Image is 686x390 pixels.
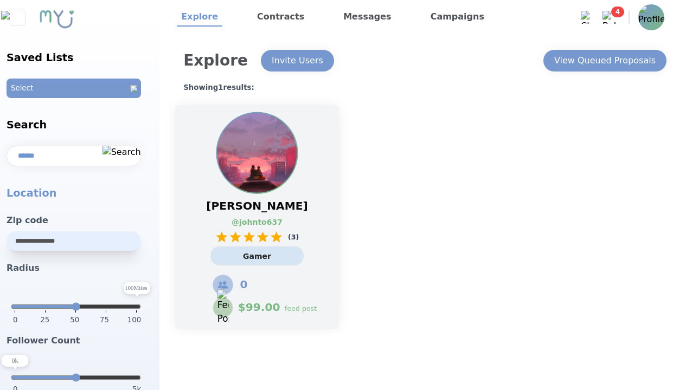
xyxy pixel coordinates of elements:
img: Bell [602,11,616,24]
p: Select [11,83,33,94]
a: Contracts [253,8,309,27]
img: Feed Post [217,290,229,326]
div: View Queued Proposals [554,54,656,67]
a: @ johnto637 [232,217,271,228]
span: 0 [240,277,248,292]
a: Campaigns [426,8,489,27]
span: 0 [13,315,17,326]
img: Chat [581,11,594,24]
h1: Showing 1 results: [183,82,671,93]
h3: Follower Count [7,334,153,347]
p: ( 3 ) [288,232,299,242]
a: Messages [339,8,395,27]
img: Profile [638,4,664,30]
span: Gamer [243,252,271,261]
button: SelectOpen [7,79,153,98]
button: Invite Users [261,50,334,71]
img: Close sidebar [1,11,33,24]
span: 50 [70,315,79,330]
span: [PERSON_NAME] [206,198,307,214]
h2: Saved Lists [7,50,153,66]
button: View Queued Proposals [543,50,666,71]
p: Location [7,186,153,201]
div: Invite Users [272,54,323,67]
span: 4 [611,6,624,17]
text: 100 Miles [125,284,148,291]
span: 25 [40,315,49,330]
h3: Zip code [7,214,153,227]
text: 0 k [12,357,18,365]
h2: Search [7,118,153,133]
img: Followers [213,275,233,295]
a: Explore [177,8,222,27]
span: $ 99.00 [238,300,280,315]
span: 100 [127,315,141,330]
h3: Radius [7,262,153,275]
p: feed post [285,304,317,314]
img: Open [130,85,137,92]
span: 75 [100,315,109,330]
h1: Explore [183,49,248,72]
img: Profile [217,113,297,193]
